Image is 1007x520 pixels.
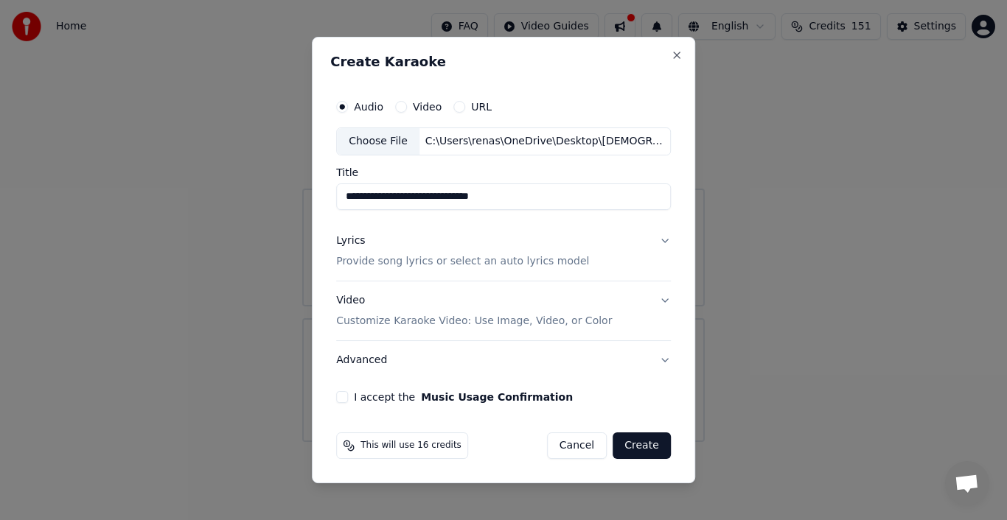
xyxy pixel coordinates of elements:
[354,392,573,402] label: I accept the
[471,102,492,112] label: URL
[419,134,670,149] div: C:\Users\renas\OneDrive\Desktop\[DEMOGRAPHIC_DATA] BOSSANOVA [DATE]\Fly me to the moon (modern bo...
[613,432,671,459] button: Create
[336,314,612,328] p: Customize Karaoke Video: Use Image, Video, or Color
[354,102,383,112] label: Audio
[336,254,589,269] p: Provide song lyrics or select an auto lyrics model
[413,102,442,112] label: Video
[330,55,677,68] h2: Create Karaoke
[547,432,607,459] button: Cancel
[336,281,671,340] button: VideoCustomize Karaoke Video: Use Image, Video, or Color
[336,341,671,379] button: Advanced
[360,440,461,452] span: This will use 16 credits
[336,293,612,328] div: Video
[336,222,671,281] button: LyricsProvide song lyrics or select an auto lyrics model
[336,167,671,178] label: Title
[337,128,419,155] div: Choose File
[336,233,365,248] div: Lyrics
[421,392,573,402] button: I accept the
